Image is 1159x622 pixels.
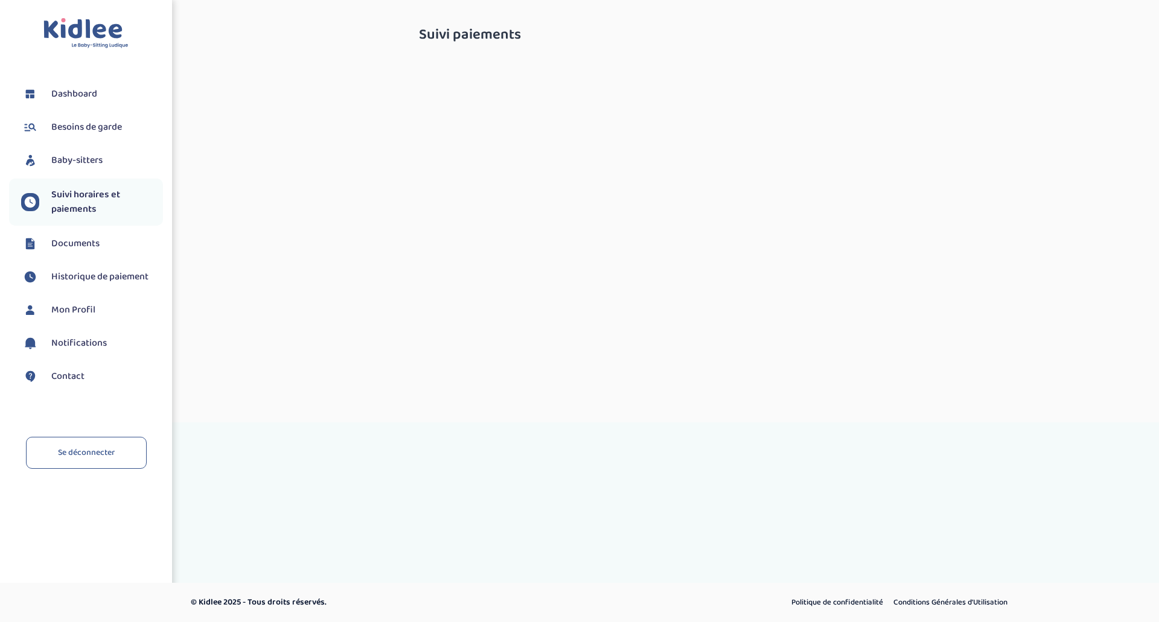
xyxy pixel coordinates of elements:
[51,336,107,351] span: Notifications
[43,18,129,49] img: logo.svg
[21,188,163,217] a: Suivi horaires et paiements
[21,193,39,211] img: suivihoraire.svg
[21,118,39,136] img: besoin.svg
[21,334,163,352] a: Notifications
[21,268,39,286] img: suivihoraire.svg
[51,303,95,317] span: Mon Profil
[21,118,163,136] a: Besoins de garde
[21,301,39,319] img: profil.svg
[419,27,521,43] span: Suivi paiements
[21,334,39,352] img: notification.svg
[21,367,163,386] a: Contact
[51,120,122,135] span: Besoins de garde
[21,268,163,286] a: Historique de paiement
[51,369,85,384] span: Contact
[21,85,163,103] a: Dashboard
[889,595,1012,611] a: Conditions Générales d’Utilisation
[51,188,163,217] span: Suivi horaires et paiements
[787,595,887,611] a: Politique de confidentialité
[26,437,147,469] a: Se déconnecter
[21,235,39,253] img: documents.svg
[191,596,631,609] p: © Kidlee 2025 - Tous droits réservés.
[21,151,39,170] img: babysitters.svg
[51,270,148,284] span: Historique de paiement
[51,153,103,168] span: Baby-sitters
[21,85,39,103] img: dashboard.svg
[21,367,39,386] img: contact.svg
[51,236,100,251] span: Documents
[51,87,97,101] span: Dashboard
[21,151,163,170] a: Baby-sitters
[21,235,163,253] a: Documents
[21,301,163,319] a: Mon Profil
